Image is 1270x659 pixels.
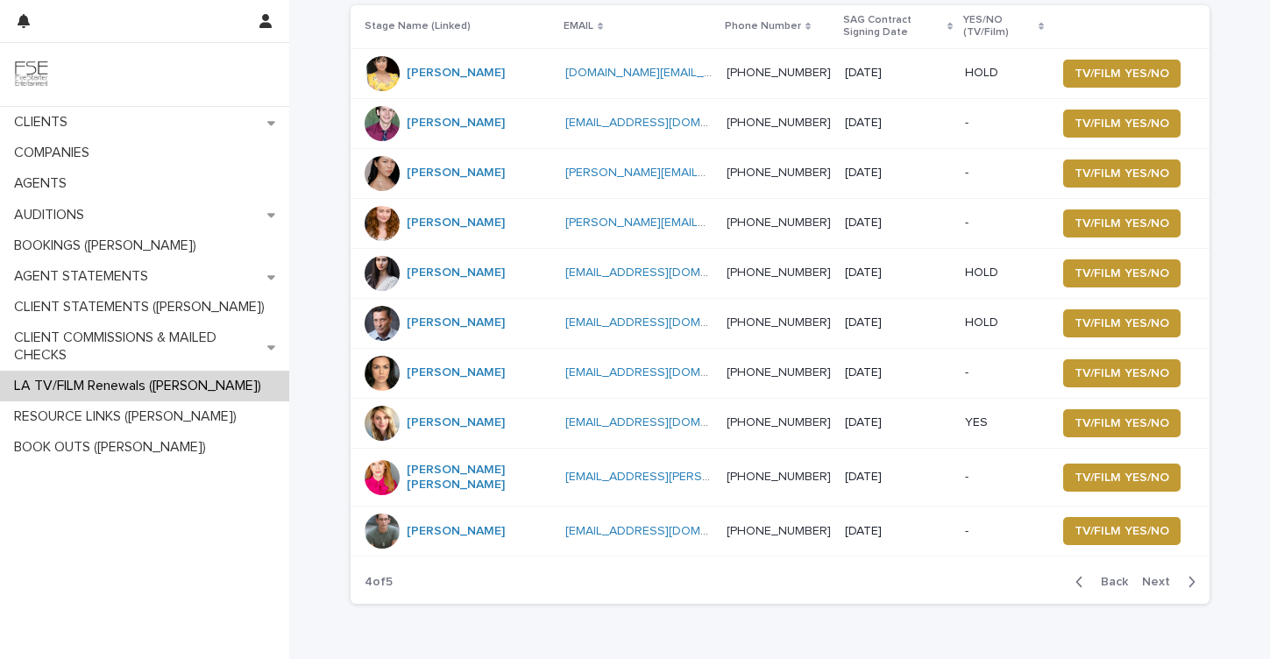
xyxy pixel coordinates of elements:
a: [PERSON_NAME] [407,166,505,181]
tr: [PERSON_NAME] [EMAIL_ADDRESS][DOMAIN_NAME] [PHONE_NUMBER] [DATE]-TV/FILM YES/NO [351,98,1210,148]
span: TV/FILM YES/NO [1075,65,1169,82]
p: CLIENT STATEMENTS ([PERSON_NAME]) [7,299,279,315]
span: TV/FILM YES/NO [1075,215,1169,232]
a: [PERSON_NAME] [407,524,505,539]
p: HOLD [965,266,1042,280]
p: 4 of 5 [351,561,407,604]
p: COMPANIES [7,145,103,161]
a: [PHONE_NUMBER] [727,216,831,229]
p: [DATE] [845,365,951,380]
p: [DATE] [845,470,951,485]
a: [EMAIL_ADDRESS][DOMAIN_NAME] [565,366,763,379]
button: TV/FILM YES/NO [1063,259,1181,287]
p: AGENT STATEMENTS [7,268,162,285]
p: EMAIL [564,17,593,36]
button: TV/FILM YES/NO [1063,309,1181,337]
a: [EMAIL_ADDRESS][PERSON_NAME][DOMAIN_NAME] [565,471,859,483]
span: TV/FILM YES/NO [1075,365,1169,382]
a: [PHONE_NUMBER] [727,67,831,79]
tr: [PERSON_NAME] [DOMAIN_NAME][EMAIL_ADDRESS][DOMAIN_NAME] [PHONE_NUMBER] [DATE]HOLDTV/FILM YES/NO [351,48,1210,98]
button: Next [1135,574,1210,590]
p: [DATE] [845,415,951,430]
button: TV/FILM YES/NO [1063,464,1181,492]
a: [PERSON_NAME] [407,216,505,230]
p: HOLD [965,66,1042,81]
p: [DATE] [845,216,951,230]
span: Back [1090,576,1128,588]
p: [DATE] [845,266,951,280]
a: [PHONE_NUMBER] [727,266,831,279]
a: [EMAIL_ADDRESS][DOMAIN_NAME] [565,266,763,279]
a: [PERSON_NAME] [407,66,505,81]
a: [EMAIL_ADDRESS][DOMAIN_NAME] [565,316,763,329]
tr: [PERSON_NAME] [PERSON_NAME][EMAIL_ADDRESS][PERSON_NAME][DOMAIN_NAME] [PHONE_NUMBER] [DATE]-TV/FIL... [351,148,1210,198]
tr: [PERSON_NAME] [EMAIL_ADDRESS][DOMAIN_NAME] [PHONE_NUMBER] [DATE]HOLDTV/FILM YES/NO [351,298,1210,348]
button: TV/FILM YES/NO [1063,517,1181,545]
a: [PHONE_NUMBER] [727,117,831,129]
p: - [965,116,1042,131]
p: [DATE] [845,66,951,81]
p: CLIENT COMMISSIONS & MAILED CHECKS [7,329,267,363]
p: AGENTS [7,175,81,192]
span: TV/FILM YES/NO [1075,165,1169,182]
p: BOOK OUTS ([PERSON_NAME]) [7,439,220,456]
a: [PERSON_NAME] [407,365,505,380]
p: HOLD [965,315,1042,330]
img: 9JgRvJ3ETPGCJDhvPVA5 [14,57,49,92]
a: [PERSON_NAME][EMAIL_ADDRESS][PERSON_NAME][DOMAIN_NAME] [565,216,954,229]
p: RESOURCE LINKS ([PERSON_NAME]) [7,408,251,425]
span: TV/FILM YES/NO [1075,522,1169,540]
a: [EMAIL_ADDRESS][DOMAIN_NAME] [565,416,763,429]
a: [PERSON_NAME] [407,266,505,280]
button: Back [1061,574,1135,590]
button: TV/FILM YES/NO [1063,60,1181,88]
p: [DATE] [845,315,951,330]
a: [EMAIL_ADDRESS][DOMAIN_NAME] [565,525,763,537]
a: [DOMAIN_NAME][EMAIL_ADDRESS][DOMAIN_NAME] [565,67,858,79]
button: TV/FILM YES/NO [1063,359,1181,387]
p: - [965,524,1042,539]
button: TV/FILM YES/NO [1063,159,1181,188]
button: TV/FILM YES/NO [1063,209,1181,237]
p: [DATE] [845,116,951,131]
p: CLIENTS [7,114,82,131]
span: Next [1142,576,1181,588]
a: [PHONE_NUMBER] [727,471,831,483]
a: [PERSON_NAME][EMAIL_ADDRESS][PERSON_NAME][DOMAIN_NAME] [565,167,954,179]
a: [PHONE_NUMBER] [727,167,831,179]
tr: [PERSON_NAME] [PERSON_NAME] [EMAIL_ADDRESS][PERSON_NAME][DOMAIN_NAME] [PHONE_NUMBER] [DATE]-TV/FI... [351,448,1210,507]
a: [PERSON_NAME] [PERSON_NAME] [407,463,552,492]
button: TV/FILM YES/NO [1063,409,1181,437]
span: TV/FILM YES/NO [1075,315,1169,332]
span: TV/FILM YES/NO [1075,115,1169,132]
a: [PHONE_NUMBER] [727,316,831,329]
p: - [965,166,1042,181]
button: TV/FILM YES/NO [1063,110,1181,138]
span: TV/FILM YES/NO [1075,469,1169,486]
p: - [965,470,1042,485]
p: SAG Contract Signing Date [843,11,943,43]
p: LA TV/FILM Renewals ([PERSON_NAME]) [7,378,275,394]
p: Phone Number [725,17,801,36]
p: Stage Name (Linked) [365,17,471,36]
a: [PHONE_NUMBER] [727,366,831,379]
p: [DATE] [845,166,951,181]
span: TV/FILM YES/NO [1075,265,1169,282]
a: [PHONE_NUMBER] [727,525,831,537]
p: [DATE] [845,524,951,539]
tr: [PERSON_NAME] [EMAIL_ADDRESS][DOMAIN_NAME] [PHONE_NUMBER] [DATE]HOLDTV/FILM YES/NO [351,248,1210,298]
p: YES/NO (TV/Film) [963,11,1034,43]
p: YES [965,415,1042,430]
a: [PERSON_NAME] [407,415,505,430]
a: [EMAIL_ADDRESS][DOMAIN_NAME] [565,117,763,129]
a: [PERSON_NAME] [407,315,505,330]
a: [PHONE_NUMBER] [727,416,831,429]
tr: [PERSON_NAME] [PERSON_NAME][EMAIL_ADDRESS][PERSON_NAME][DOMAIN_NAME] [PHONE_NUMBER] [DATE]-TV/FIL... [351,198,1210,248]
p: AUDITIONS [7,207,98,223]
tr: [PERSON_NAME] [EMAIL_ADDRESS][DOMAIN_NAME] [PHONE_NUMBER] [DATE]-TV/FILM YES/NO [351,348,1210,398]
span: TV/FILM YES/NO [1075,415,1169,432]
p: - [965,365,1042,380]
tr: [PERSON_NAME] [EMAIL_ADDRESS][DOMAIN_NAME] [PHONE_NUMBER] [DATE]YESTV/FILM YES/NO [351,398,1210,448]
p: BOOKINGS ([PERSON_NAME]) [7,237,210,254]
tr: [PERSON_NAME] [EMAIL_ADDRESS][DOMAIN_NAME] [PHONE_NUMBER] [DATE]-TV/FILM YES/NO [351,507,1210,556]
